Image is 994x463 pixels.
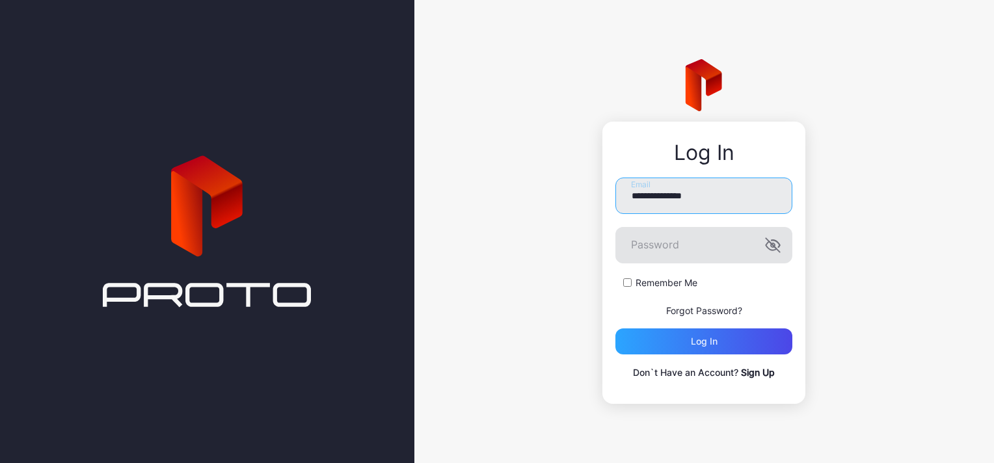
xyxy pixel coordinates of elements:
div: Log In [615,141,792,165]
input: Password [615,227,792,263]
button: Password [765,237,781,253]
input: Email [615,178,792,214]
p: Don`t Have an Account? [615,365,792,380]
a: Sign Up [741,367,775,378]
a: Forgot Password? [666,305,742,316]
button: Log in [615,328,792,354]
label: Remember Me [636,276,697,289]
div: Log in [691,336,718,347]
